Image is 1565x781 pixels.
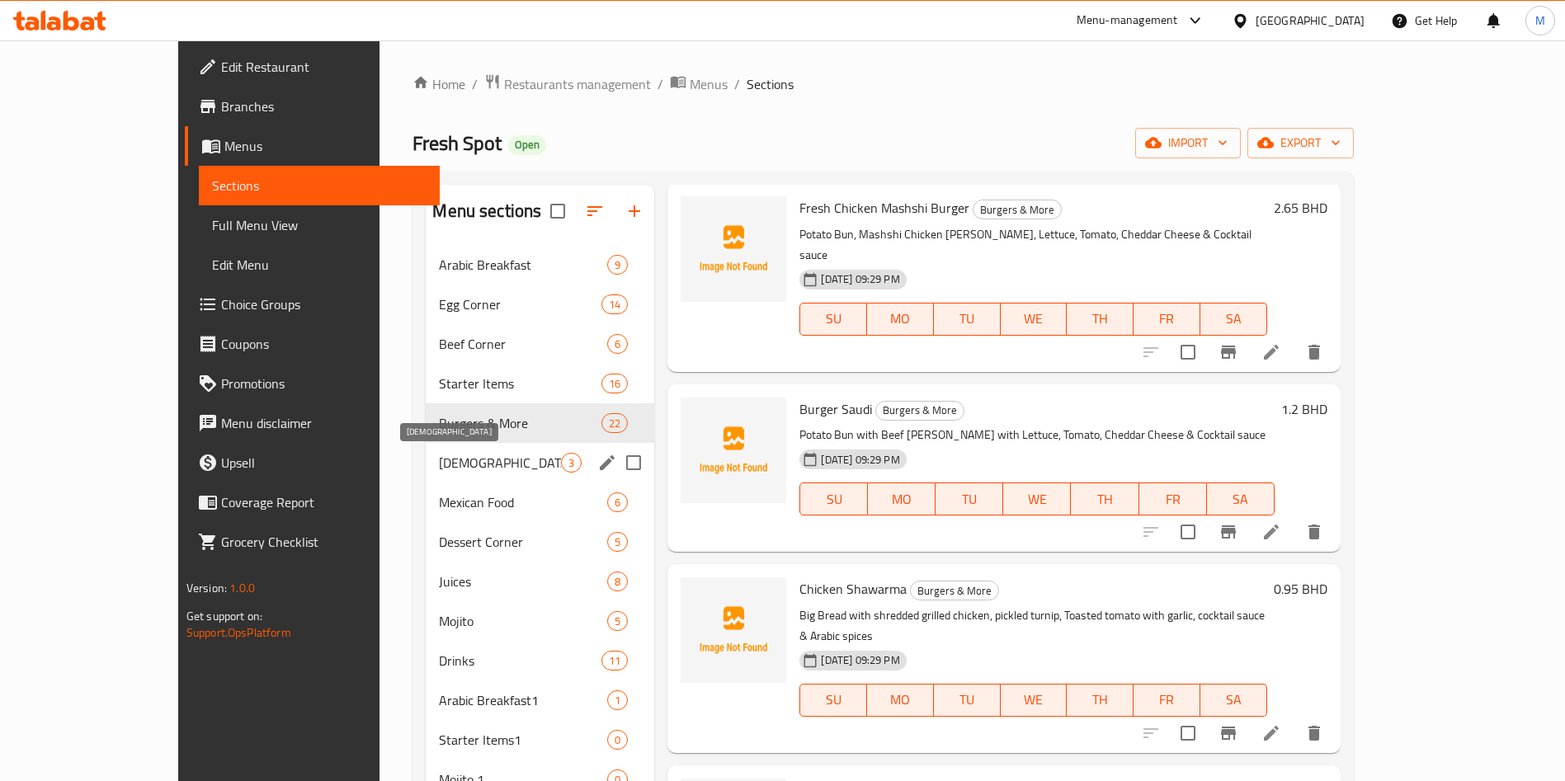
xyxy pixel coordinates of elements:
div: Mojito5 [426,601,654,641]
p: Potato Bun with Beef [PERSON_NAME] with Lettuce, Tomato, Cheddar Cheese & Cocktail sauce [799,425,1274,445]
a: Grocery Checklist [185,522,440,562]
div: [DEMOGRAPHIC_DATA]3edit [426,443,654,482]
h2: Menu sections [432,199,541,223]
button: edit [595,450,620,475]
span: Choice Groups [221,294,427,314]
span: SA [1214,487,1268,511]
p: Potato Bun, Mashshi Chicken [PERSON_NAME], Lettuce, Tomato, Cheddar Cheese & Cocktail sauce [799,224,1266,266]
button: delete [1294,332,1334,372]
button: MO [867,303,934,336]
span: 6 [608,495,627,510]
a: Menu disclaimer [185,403,440,443]
a: Restaurants management [484,73,651,95]
span: Burger Saudi [799,397,872,421]
button: SU [799,482,868,515]
span: Fresh Chicken Mashshi Burger [799,195,969,220]
div: items [607,492,628,512]
div: Burgers & More [973,200,1062,219]
div: items [607,572,628,591]
span: 5 [608,614,627,629]
div: Mexican Food6 [426,482,654,522]
span: Sort sections [575,191,615,231]
span: TH [1077,487,1132,511]
span: 11 [602,653,627,669]
span: TU [940,307,994,331]
button: WE [1003,482,1071,515]
button: import [1135,128,1241,158]
a: Coverage Report [185,482,440,522]
img: Burger Saudi [681,398,786,503]
button: SU [799,684,867,717]
span: 1.0.0 [230,577,256,599]
a: Sections [199,166,440,205]
div: Arabic Breakfast [439,255,607,275]
div: items [601,413,628,433]
span: Restaurants management [504,74,651,94]
div: items [607,730,628,750]
span: 3 [562,455,581,471]
span: SA [1207,307,1261,331]
h6: 2.65 BHD [1274,196,1327,219]
div: Beef Corner6 [426,324,654,364]
p: Big Bread with shredded grilled chicken, pickled turnip, Toasted tomato with garlic, cocktail sau... [799,605,1266,647]
button: SA [1207,482,1275,515]
span: Edit Menu [212,255,427,275]
button: WE [1001,684,1068,717]
span: Drinks [439,651,601,670]
div: Arabic Breakfast11 [426,680,654,720]
div: Drinks11 [426,641,654,680]
a: Coupons [185,324,440,364]
span: Dessert Corner [439,532,607,552]
div: Arabic Breakfast1 [439,690,607,710]
span: Promotions [221,374,427,393]
span: SU [807,307,860,331]
span: 8 [608,574,627,590]
img: Chicken Shawarma [681,577,786,683]
span: Juices [439,572,607,591]
span: Burgers & More [876,401,964,420]
div: Burgers & More22 [426,403,654,443]
div: Starter Items10 [426,720,654,760]
li: / [734,74,740,94]
span: MO [874,487,929,511]
span: Menus [224,136,427,156]
div: Burgers & More [875,401,964,421]
a: Promotions [185,364,440,403]
span: FR [1146,487,1200,511]
span: WE [1007,307,1061,331]
div: Open [508,135,546,155]
button: export [1247,128,1354,158]
span: Starter Items [439,374,601,393]
span: TH [1073,688,1127,712]
a: Edit menu item [1261,342,1281,362]
div: Juices8 [426,562,654,601]
button: TH [1071,482,1138,515]
li: / [658,74,663,94]
a: Full Menu View [199,205,440,245]
span: Select to update [1171,335,1205,369]
div: Menu-management [1077,11,1178,31]
div: items [601,374,628,393]
a: Choice Groups [185,285,440,324]
span: Egg Corner [439,294,601,314]
a: Edit menu item [1261,522,1281,542]
span: Version: [186,577,227,599]
span: Fresh Spot [412,125,502,162]
span: FR [1140,688,1194,712]
span: Upsell [221,453,427,473]
span: Burgers & More [911,581,998,600]
span: WE [1010,487,1064,511]
span: Menu disclaimer [221,413,427,433]
a: Edit Restaurant [185,47,440,87]
span: Menus [690,74,728,94]
button: Add section [615,191,654,231]
span: TU [940,688,994,712]
span: MO [874,688,927,712]
span: TH [1073,307,1127,331]
span: import [1148,133,1228,153]
button: FR [1134,303,1200,336]
span: Grocery Checklist [221,532,427,552]
a: Support.OpsPlatform [186,622,291,643]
